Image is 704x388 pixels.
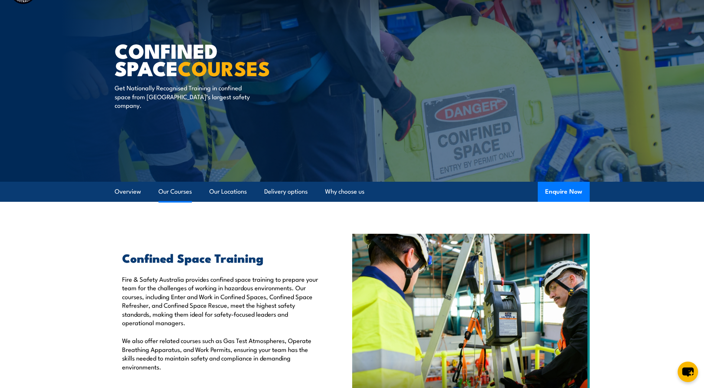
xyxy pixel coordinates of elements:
[678,362,698,382] button: chat-button
[209,182,247,201] a: Our Locations
[264,182,308,201] a: Delivery options
[538,182,590,202] button: Enquire Now
[178,52,270,83] strong: COURSES
[158,182,192,201] a: Our Courses
[122,252,318,263] h2: Confined Space Training
[115,42,298,76] h1: Confined Space
[122,336,318,371] p: We also offer related courses such as Gas Test Atmospheres, Operate Breathing Apparatus, and Work...
[115,182,141,201] a: Overview
[115,83,250,109] p: Get Nationally Recognised Training in confined space from [GEOGRAPHIC_DATA]’s largest safety comp...
[122,275,318,327] p: Fire & Safety Australia provides confined space training to prepare your team for the challenges ...
[325,182,364,201] a: Why choose us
